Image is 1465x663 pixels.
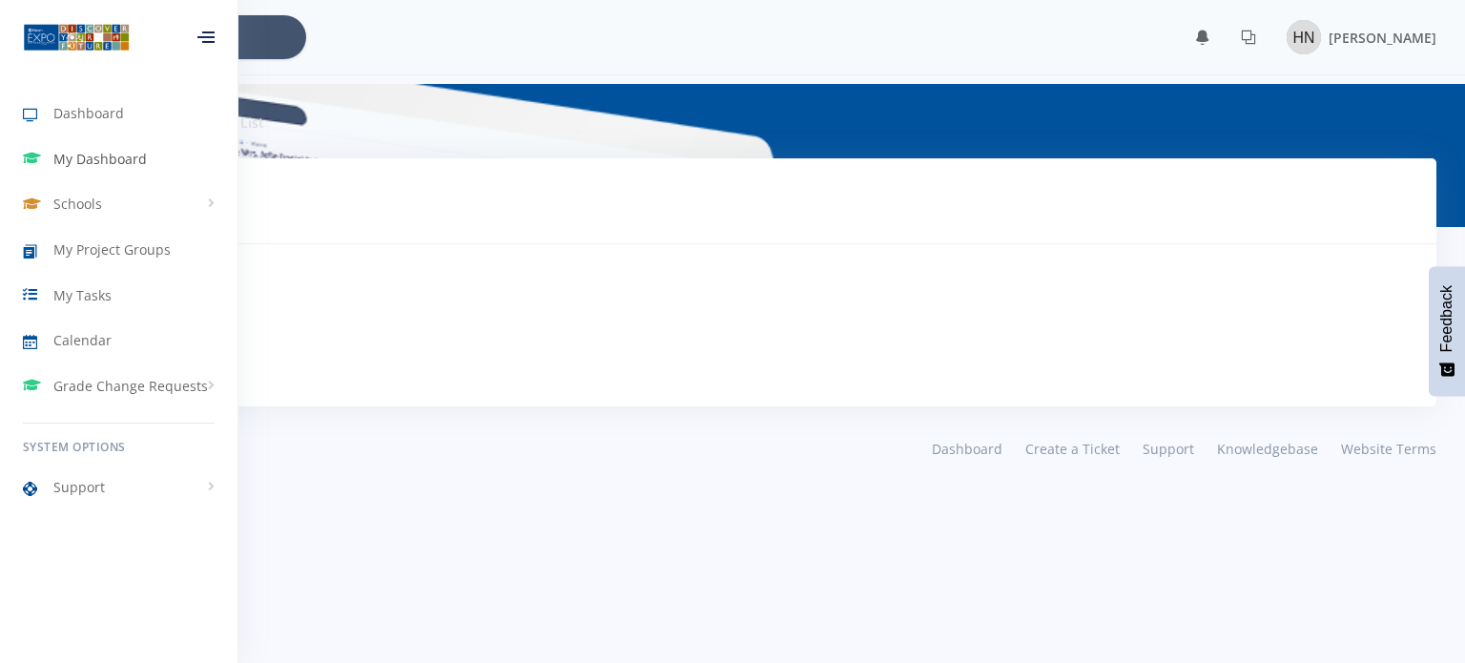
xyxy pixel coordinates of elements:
[53,239,171,259] span: My Project Groups
[53,103,124,123] span: Dashboard
[920,435,1014,463] a: Dashboard
[1206,435,1330,463] a: Knowledgebase
[52,202,950,225] p: Tasks To Do
[29,439,718,459] div: © 2025
[53,330,112,350] span: Calendar
[1131,435,1206,463] a: Support
[1271,16,1436,58] a: Image placeholder [PERSON_NAME]
[1329,29,1436,47] span: [PERSON_NAME]
[1429,266,1465,396] button: Feedback - Show survey
[1287,20,1321,54] img: Image placeholder
[53,376,208,396] span: Grade Change Requests
[23,439,215,456] h6: System Options
[53,477,105,497] span: Support
[1330,435,1436,463] a: Website Terms
[53,149,147,169] span: My Dashboard
[53,194,102,214] span: Schools
[53,285,112,305] span: My Tasks
[23,22,130,52] img: ...
[97,313,1368,338] h3: No Tasks Pending
[1217,440,1318,458] span: Knowledgebase
[220,113,264,133] li: List
[1438,285,1455,352] span: Feedback
[52,177,950,202] h3: Tasks
[1014,435,1131,463] a: Create a Ticket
